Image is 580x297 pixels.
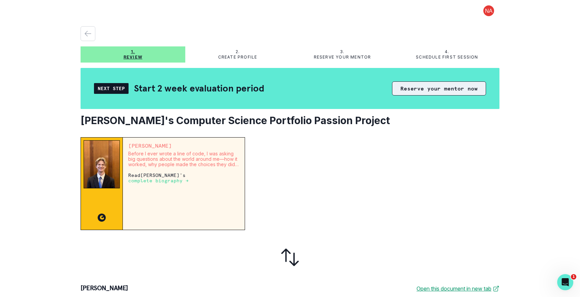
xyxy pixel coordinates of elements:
button: Reserve your mentor now [392,81,486,96]
button: profile picture [478,5,499,16]
img: Mentor Image [84,140,120,188]
p: 2. [236,49,240,54]
iframe: Intercom live chat [557,274,573,290]
p: [PERSON_NAME] [81,285,128,293]
p: Schedule first session [416,54,478,60]
p: Read [PERSON_NAME] 's [128,173,239,183]
p: Review [124,54,142,60]
p: 3. [340,49,344,54]
div: Next Step [94,83,129,94]
a: complete biography → [128,178,189,183]
p: complete biography → [128,178,189,183]
a: Open this document in new tab [417,285,499,293]
p: 1. [131,49,135,54]
p: [PERSON_NAME] [128,143,239,148]
p: Before I ever wrote a line of code, I was asking big questions about the world around me—how it w... [128,151,239,167]
p: Create profile [218,54,257,60]
h2: [PERSON_NAME]'s Computer Science Portfolio Passion Project [81,114,499,126]
p: Reserve your mentor [314,54,371,60]
span: 1 [571,274,576,280]
img: CC image [98,214,106,222]
p: 4. [445,49,449,54]
h2: Start 2 week evaluation period [134,82,264,94]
